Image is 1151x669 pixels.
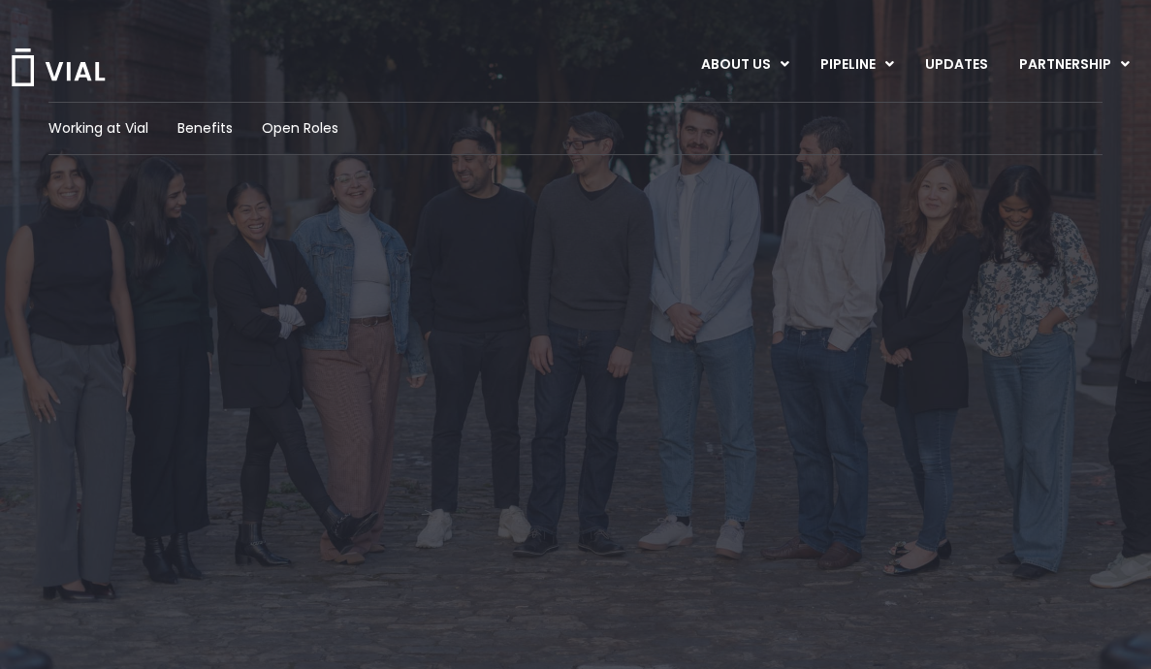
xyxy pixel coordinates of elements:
a: Open Roles [262,118,338,139]
a: UPDATES [910,48,1003,81]
a: PARTNERSHIPMenu Toggle [1004,48,1145,81]
img: Vial Logo [10,48,107,86]
a: ABOUT USMenu Toggle [686,48,804,81]
a: Benefits [177,118,233,139]
a: PIPELINEMenu Toggle [805,48,909,81]
a: Working at Vial [48,118,148,139]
